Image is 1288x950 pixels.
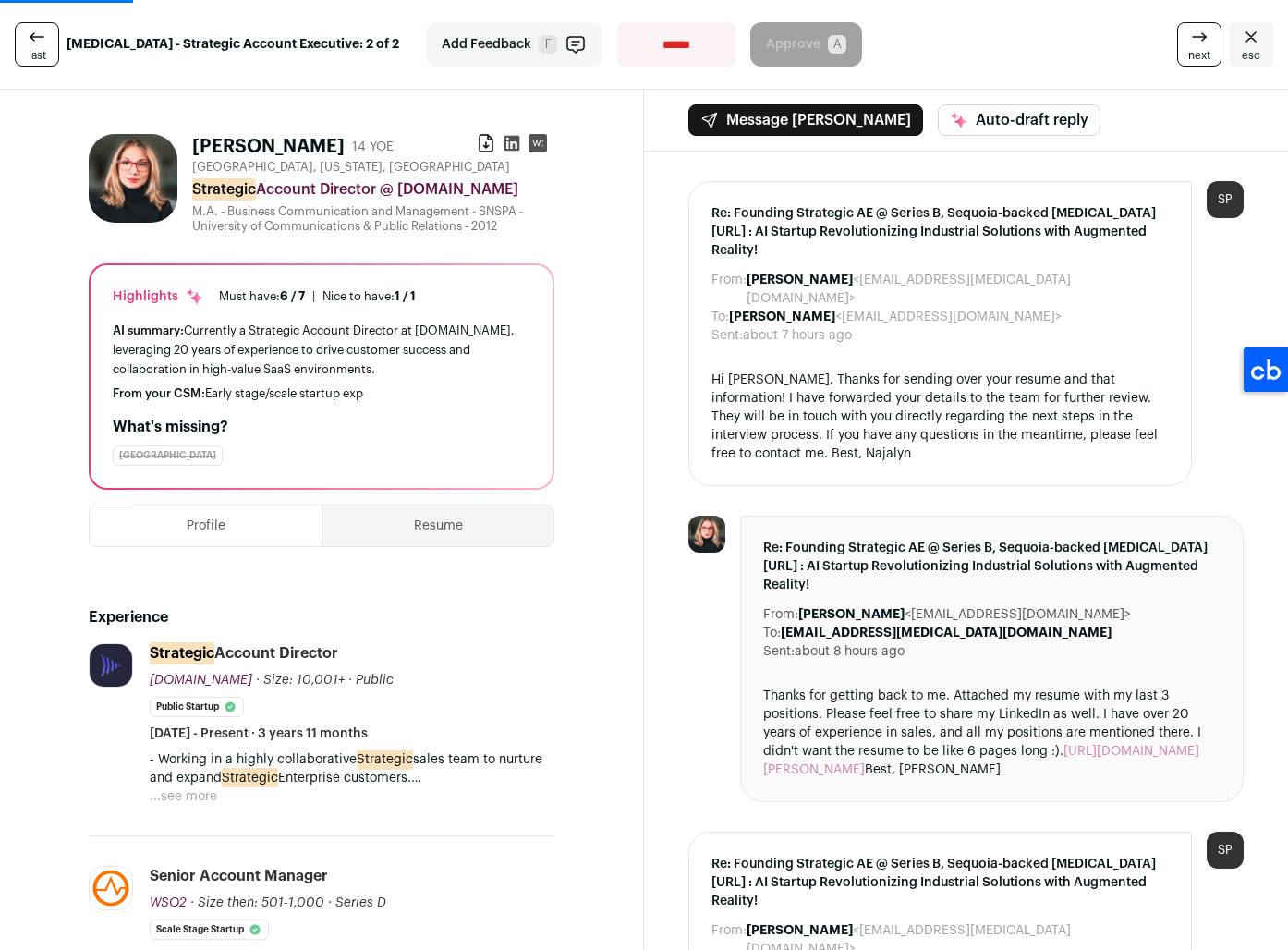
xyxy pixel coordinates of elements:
[15,22,59,67] a: last
[113,321,530,379] div: Currently a Strategic Account Director at [DOMAIN_NAME], leveraging 20 years of experience to dri...
[348,671,352,689] span: ·
[1177,22,1221,67] a: next
[763,642,795,661] dt: Sent:
[280,290,305,302] span: 6 / 7
[150,896,187,909] span: WSO2
[150,750,554,787] p: - Working in a highly collaborative sales team to nurture and expand Enterprise customers.
[688,104,923,136] button: Message [PERSON_NAME]
[711,371,1169,463] div: Hi [PERSON_NAME], Thanks for sending over your resume and that information! I have forwarded your...
[113,416,530,438] h2: What's missing?
[90,867,132,909] img: 54220fd8553d99c480d9b9fa42950f6ec77d8d8acbcbf4b001393c51f2060861.jpg
[798,605,1131,624] dd: <[EMAIL_ADDRESS][DOMAIN_NAME]>
[89,606,554,628] h2: Experience
[395,290,416,302] span: 1 / 1
[798,608,905,621] b: [PERSON_NAME]
[1229,22,1273,67] a: Close
[352,138,394,156] div: 14 YOE
[763,624,781,642] dt: To:
[356,674,394,687] span: Public
[150,725,368,743] span: [DATE] - Present · 3 years 11 months
[1242,48,1260,63] span: esc
[150,642,214,664] mark: Strategic
[113,324,184,336] span: AI summary:
[747,924,853,937] b: [PERSON_NAME]
[150,866,328,886] div: Senior Account Manager
[150,920,269,940] li: Scale Stage Startup
[1207,181,1244,218] div: SP
[219,289,305,304] div: Must have:
[67,35,399,54] strong: [MEDICAL_DATA] - Strategic Account Executive: 2 of 2
[222,768,278,788] mark: Strategic
[711,855,1169,910] span: Re: Founding Strategic AE @ Series B, Sequoia-backed [MEDICAL_DATA][URL] : AI Startup Revolutioni...
[256,674,345,687] span: · Size: 10,001+
[192,178,554,201] div: Account Director @ [DOMAIN_NAME]
[150,697,244,717] li: Public Startup
[219,289,416,304] ul: |
[190,896,324,909] span: · Size then: 501-1,000
[729,308,1062,326] dd: <[EMAIL_ADDRESS][DOMAIN_NAME]>
[795,642,905,661] dd: about 8 hours ago
[539,35,557,54] span: F
[711,326,743,345] dt: Sent:
[192,134,345,160] h1: [PERSON_NAME]
[938,104,1100,136] button: Auto-draft reply
[150,787,217,806] button: ...see more
[1207,832,1244,869] div: SP
[113,445,223,466] div: [GEOGRAPHIC_DATA]
[763,687,1221,779] div: Thanks for getting back to me. Attached my resume with my last 3 positions. Please feel free to s...
[113,386,530,401] div: Early stage/scale startup exp
[747,271,1169,308] dd: <[EMAIL_ADDRESS][MEDICAL_DATA][DOMAIN_NAME]>
[688,516,725,553] img: 343f44f7d21db5eae6a6dbf3fc65b54a0442c5a3b40d13b1105898ca22ed7eb5
[322,505,553,546] button: Resume
[426,22,602,67] button: Add Feedback F
[442,35,531,54] span: Add Feedback
[747,274,853,286] b: [PERSON_NAME]
[90,644,132,687] img: 7d1147091fce18848b82e0fac1e51b32905f05137ea6fb7cf45a889509c6eb94.jpg
[763,539,1221,594] span: Re: Founding Strategic AE @ Series B, Sequoia-backed [MEDICAL_DATA][URL] : AI Startup Revolutioni...
[90,505,322,546] button: Profile
[322,289,416,304] div: Nice to have:
[781,627,1112,639] b: [EMAIL_ADDRESS][MEDICAL_DATA][DOMAIN_NAME]
[711,204,1169,260] span: Re: Founding Strategic AE @ Series B, Sequoia-backed [MEDICAL_DATA][URL] : AI Startup Revolutioni...
[192,178,256,201] mark: Strategic
[113,387,205,399] span: From your CSM:
[113,287,204,306] div: Highlights
[29,48,46,63] span: last
[192,204,554,234] div: M.A. - Business Communication and Management - SNSPA - University of Communications & Public Rela...
[743,326,852,345] dd: about 7 hours ago
[150,643,338,664] div: Account Director
[335,896,386,909] span: Series D
[150,674,252,687] span: [DOMAIN_NAME]
[357,749,413,770] mark: Strategic
[711,271,747,308] dt: From:
[711,308,729,326] dt: To:
[328,894,332,912] span: ·
[192,160,510,175] span: [GEOGRAPHIC_DATA], [US_STATE], [GEOGRAPHIC_DATA]
[89,134,177,223] img: 343f44f7d21db5eae6a6dbf3fc65b54a0442c5a3b40d13b1105898ca22ed7eb5
[729,311,835,323] b: [PERSON_NAME]
[763,605,798,624] dt: From:
[1188,48,1210,63] span: next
